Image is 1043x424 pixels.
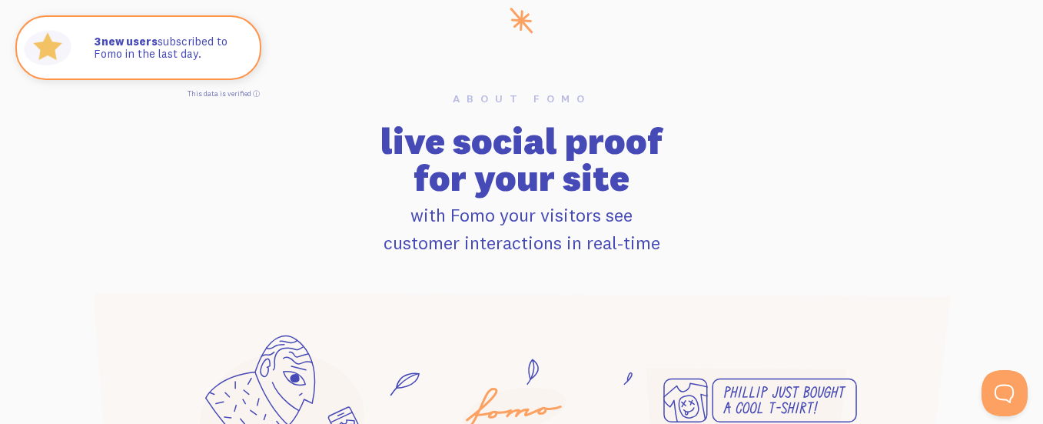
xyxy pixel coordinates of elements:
[93,93,951,104] h6: About Fomo
[982,370,1028,416] iframe: Help Scout Beacon - Open
[94,34,158,48] strong: new users
[20,20,75,75] img: Fomo
[93,122,951,196] h2: live social proof for your site
[94,35,244,61] p: subscribed to Fomo in the last day.
[93,201,951,256] p: with Fomo your visitors see customer interactions in real-time
[188,89,260,98] a: This data is verified ⓘ
[94,35,101,48] span: 3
